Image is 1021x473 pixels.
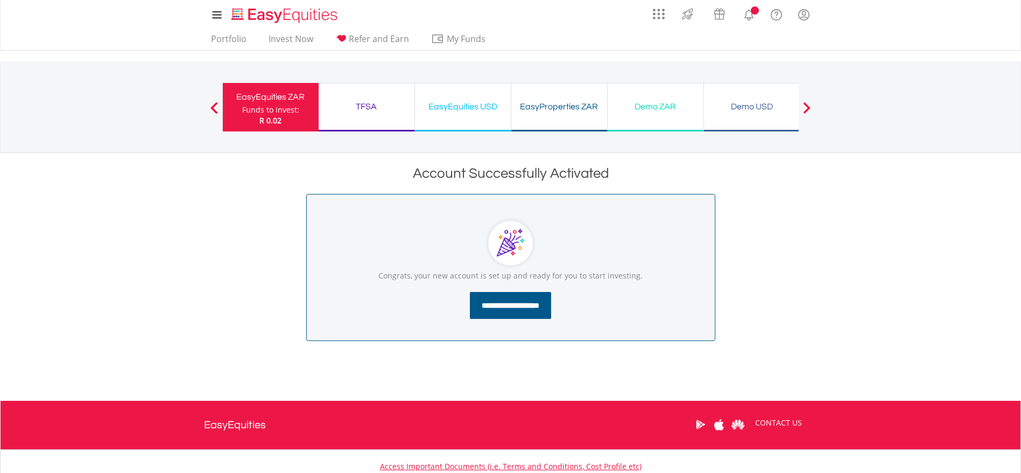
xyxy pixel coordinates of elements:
[653,8,665,20] img: grid-menu-icon.svg
[380,461,642,471] a: Access Important Documents (i.e. Terms and Conditions, Cost Profile etc)
[710,99,793,114] div: Demo USD
[729,408,748,441] a: Huawei
[204,164,818,183] div: Account Successfully Activated
[421,99,504,114] div: EasyEquities USD
[325,99,408,114] div: TFSA
[646,3,672,20] a: AppsGrid
[227,3,342,24] a: Home page
[483,216,538,270] img: Cards showing screenshots of EasyCrypto
[763,3,790,24] a: FAQ's and Support
[614,99,697,114] div: Demo ZAR
[204,401,266,449] a: EasyEquities
[796,107,818,118] button: Next
[259,115,281,126] span: R 0.02
[353,270,669,281] p: Congrats, your new account is set up and ready for you to start investing.
[703,3,735,23] a: Vouchers
[264,33,318,50] a: Invest Now
[748,408,809,438] a: CONTACT US
[242,105,299,115] div: Funds to invest:
[679,5,696,23] img: thrive-v2.svg
[229,6,342,24] img: EasyEquities_Logo.png
[203,107,225,118] button: Previous
[735,3,763,24] a: Notifications
[331,33,413,50] a: Refer and Earn
[790,3,818,26] a: My Profile
[710,5,728,23] img: vouchers-v2.svg
[431,32,502,46] span: My Funds
[518,99,601,114] div: EasyProperties ZAR
[691,408,710,441] a: Google Play
[229,89,312,105] div: EasyEquities ZAR
[207,33,251,50] a: Portfolio
[710,408,729,441] a: Apple
[349,33,409,45] span: Refer and Earn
